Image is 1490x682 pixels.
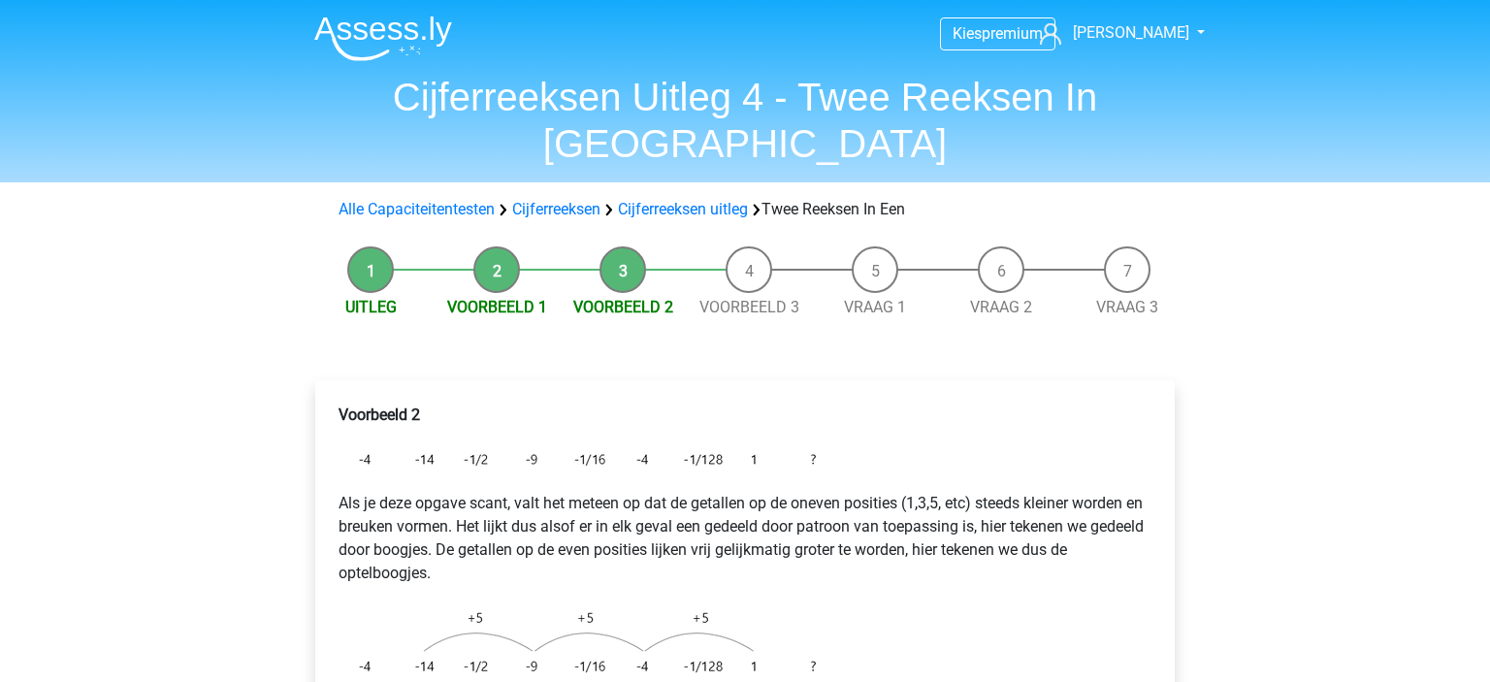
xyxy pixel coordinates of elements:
[345,298,397,316] a: Uitleg
[699,298,799,316] a: Voorbeeld 3
[844,298,906,316] a: Vraag 1
[1073,23,1189,42] span: [PERSON_NAME]
[982,24,1043,43] span: premium
[314,16,452,61] img: Assessly
[1032,21,1191,45] a: [PERSON_NAME]
[331,198,1159,221] div: Twee Reeksen In Een
[941,20,1054,47] a: Kiespremium
[339,200,495,218] a: Alle Capaciteitentesten
[573,298,673,316] a: Voorbeeld 2
[339,442,824,476] img: Intertwinging_example_2_1.png
[953,24,982,43] span: Kies
[512,200,600,218] a: Cijferreeksen
[299,74,1191,167] h1: Cijferreeksen Uitleg 4 - Twee Reeksen In [GEOGRAPHIC_DATA]
[1096,298,1158,316] a: Vraag 3
[339,406,420,424] b: Voorbeeld 2
[618,200,748,218] a: Cijferreeksen uitleg
[339,492,1151,585] p: Als je deze opgave scant, valt het meteen op dat de getallen op de oneven posities (1,3,5, etc) s...
[447,298,547,316] a: Voorbeeld 1
[970,298,1032,316] a: Vraag 2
